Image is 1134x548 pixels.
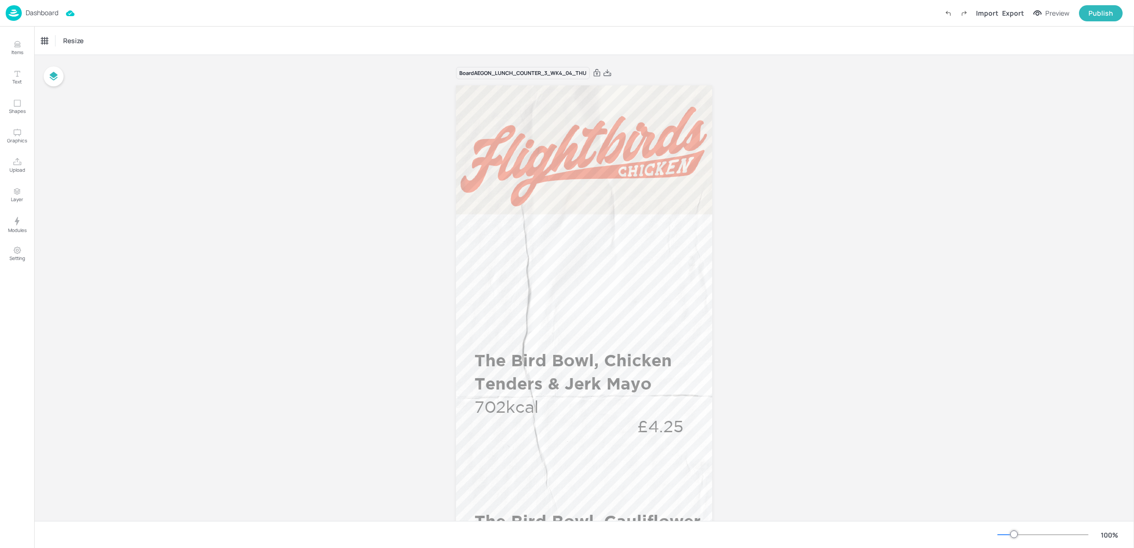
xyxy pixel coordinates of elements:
span: Resize [61,36,85,46]
span: £4.25 [637,417,683,435]
label: Undo (Ctrl + Z) [940,5,956,21]
div: Preview [1045,8,1069,19]
img: logo-86c26b7e.jpg [6,5,22,21]
div: Import [976,8,998,18]
span: 702kcal [474,398,539,416]
p: Dashboard [26,9,58,16]
div: Export [1002,8,1024,18]
button: Publish [1079,5,1123,21]
button: Preview [1028,6,1075,20]
div: Publish [1088,8,1113,19]
div: Board AEGON_LUNCH_COUNTER_3_WK4_04_THU [456,67,590,80]
div: 100 % [1098,530,1121,540]
span: The Bird Bowl, Chicken Tenders & Jerk Mayo [474,351,672,393]
label: Redo (Ctrl + Y) [956,5,972,21]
